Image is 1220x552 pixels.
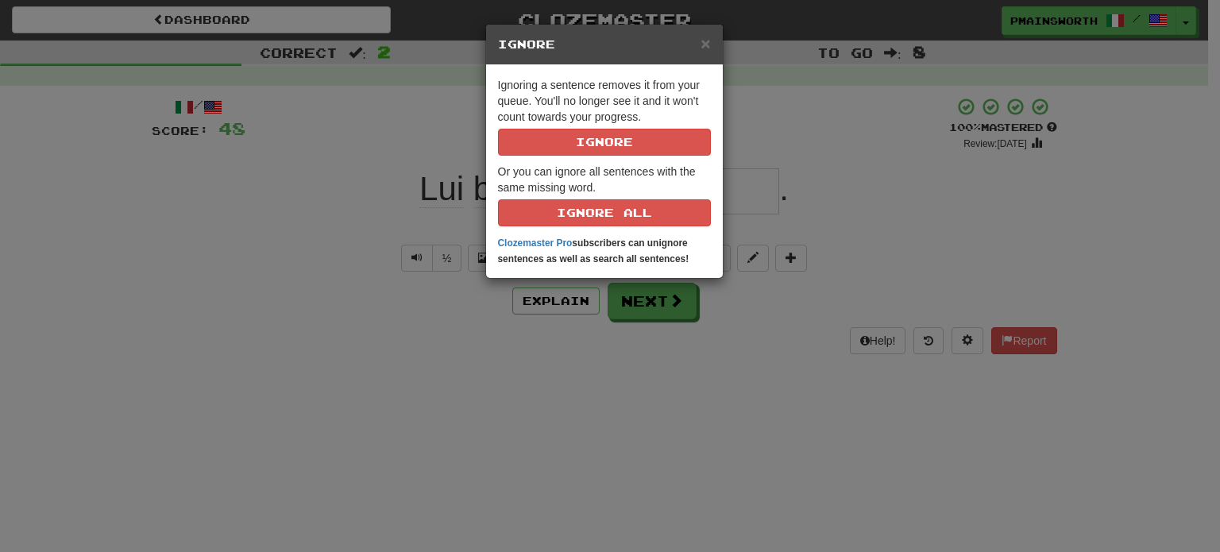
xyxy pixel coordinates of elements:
[498,237,573,249] a: Clozemaster Pro
[498,164,711,226] p: Or you can ignore all sentences with the same missing word.
[498,199,711,226] button: Ignore All
[498,37,711,52] h5: Ignore
[701,35,710,52] button: Close
[701,34,710,52] span: ×
[498,77,711,156] p: Ignoring a sentence removes it from your queue. You'll no longer see it and it won't count toward...
[498,237,689,264] strong: subscribers can unignore sentences as well as search all sentences!
[498,129,711,156] button: Ignore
